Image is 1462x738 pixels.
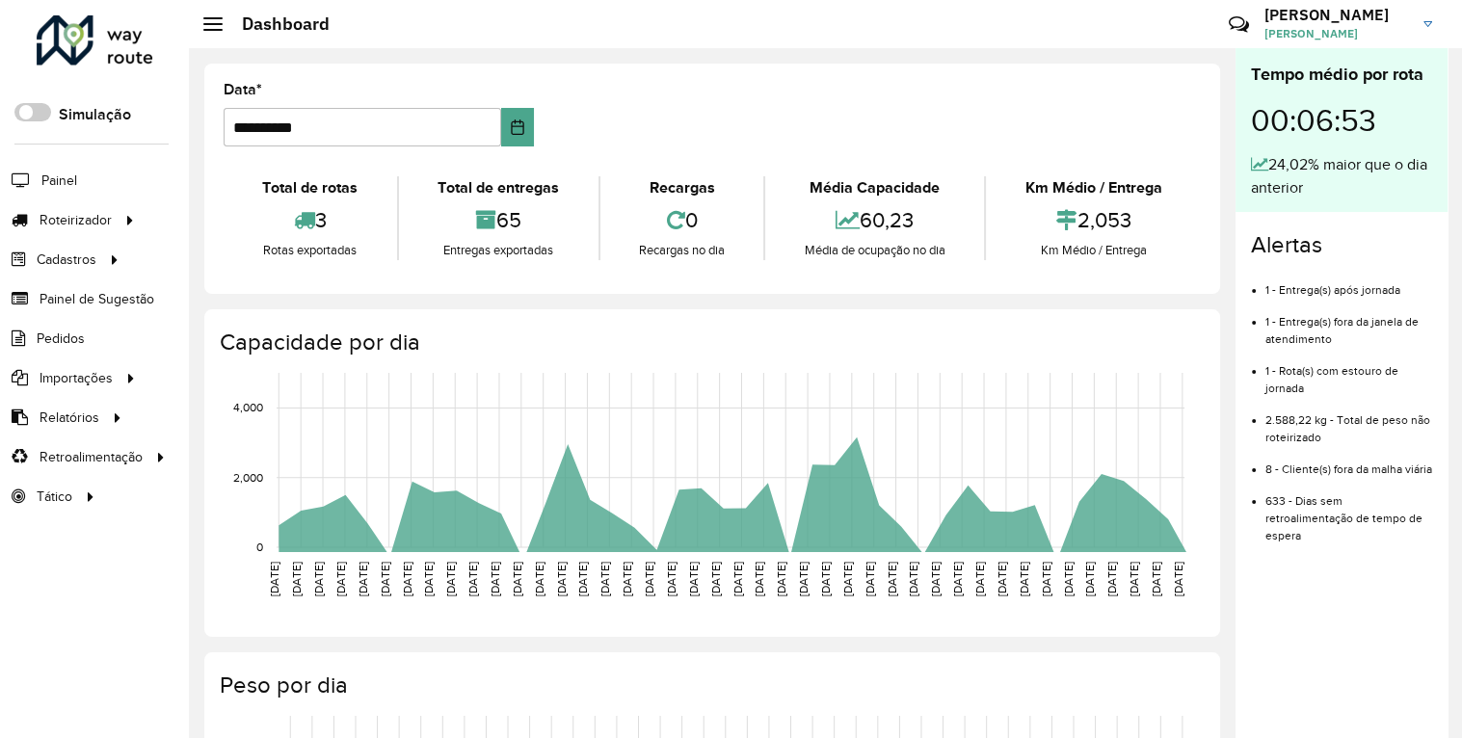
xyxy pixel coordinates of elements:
text: [DATE] [775,562,787,596]
text: [DATE] [334,562,347,596]
label: Simulação [59,103,131,126]
h4: Peso por dia [220,672,1201,699]
text: [DATE] [885,562,897,596]
div: Total de rotas [228,176,392,199]
h2: Dashboard [223,13,330,35]
text: [DATE] [797,562,810,596]
h3: [PERSON_NAME] [1264,6,1409,24]
text: [DATE] [268,562,280,596]
text: [DATE] [511,562,523,596]
text: 2,000 [233,471,263,484]
text: [DATE] [379,562,391,596]
div: Entregas exportadas [404,241,594,260]
a: Contato Rápido [1218,4,1260,45]
text: [DATE] [1172,562,1184,596]
div: Km Médio / Entrega [991,241,1196,260]
div: Tempo médio por rota [1251,62,1432,88]
li: 8 - Cliente(s) fora da malha viária [1265,446,1432,478]
div: Total de entregas [404,176,594,199]
h4: Alertas [1251,231,1432,259]
text: [DATE] [400,562,412,596]
text: [DATE] [1083,562,1096,596]
text: 4,000 [233,402,263,414]
text: [DATE] [1128,562,1140,596]
span: Relatórios [40,408,99,428]
text: [DATE] [841,562,854,596]
text: [DATE] [1061,562,1074,596]
text: 0 [256,540,263,553]
span: Roteirizador [40,210,112,230]
div: Média Capacidade [770,176,979,199]
div: Média de ocupação no dia [770,241,979,260]
div: 2,053 [991,199,1196,241]
text: [DATE] [753,562,765,596]
text: [DATE] [555,562,568,596]
text: [DATE] [1150,562,1162,596]
h4: Capacidade por dia [220,329,1201,356]
div: 24,02% maior que o dia anterior [1251,153,1432,199]
li: 1 - Entrega(s) após jornada [1265,267,1432,299]
text: [DATE] [466,562,479,596]
span: [PERSON_NAME] [1264,25,1409,42]
div: Rotas exportadas [228,241,392,260]
text: [DATE] [864,562,876,596]
span: Painel [41,171,77,191]
text: [DATE] [1040,562,1052,596]
text: [DATE] [312,562,325,596]
text: [DATE] [444,562,457,596]
text: [DATE] [709,562,722,596]
text: [DATE] [731,562,743,596]
text: [DATE] [687,562,700,596]
text: [DATE] [1105,562,1118,596]
button: Choose Date [501,108,534,146]
div: 60,23 [770,199,979,241]
text: [DATE] [290,562,303,596]
text: [DATE] [665,562,678,596]
li: 1 - Entrega(s) fora da janela de atendimento [1265,299,1432,348]
div: 3 [228,199,392,241]
span: Importações [40,368,113,388]
div: 65 [404,199,594,241]
text: [DATE] [489,562,501,596]
li: 2.588,22 kg - Total de peso não roteirizado [1265,397,1432,446]
text: [DATE] [422,562,435,596]
div: Recargas [605,176,759,199]
text: [DATE] [819,562,832,596]
div: 00:06:53 [1251,88,1432,153]
div: 0 [605,199,759,241]
span: Painel de Sugestão [40,289,154,309]
span: Cadastros [37,250,96,270]
span: Pedidos [37,329,85,349]
text: [DATE] [621,562,633,596]
div: Km Médio / Entrega [991,176,1196,199]
text: [DATE] [996,562,1008,596]
text: [DATE] [973,562,986,596]
text: [DATE] [598,562,611,596]
div: Recargas no dia [605,241,759,260]
text: [DATE] [357,562,369,596]
span: Retroalimentação [40,447,143,467]
span: Tático [37,487,72,507]
text: [DATE] [1018,562,1030,596]
text: [DATE] [576,562,589,596]
li: 633 - Dias sem retroalimentação de tempo de espera [1265,478,1432,544]
text: [DATE] [907,562,919,596]
text: [DATE] [951,562,964,596]
li: 1 - Rota(s) com estouro de jornada [1265,348,1432,397]
text: [DATE] [643,562,655,596]
text: [DATE] [533,562,545,596]
text: [DATE] [929,562,942,596]
label: Data [224,78,262,101]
